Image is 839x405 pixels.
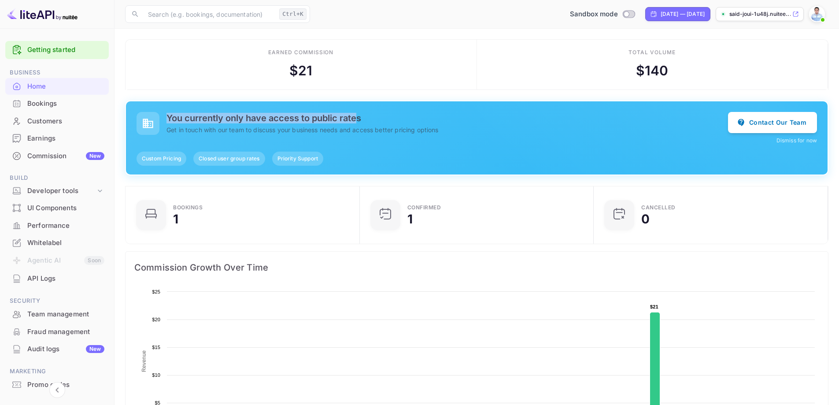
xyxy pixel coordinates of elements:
[5,68,109,78] span: Business
[152,345,160,350] text: $15
[636,61,669,81] div: $ 140
[5,306,109,323] div: Team management
[143,5,276,23] input: Search (e.g. bookings, documentation)
[776,137,817,145] button: Dismiss for now
[289,61,312,81] div: $ 21
[5,148,109,164] a: CommissionNew
[27,151,104,161] div: Commission
[27,134,104,144] div: Earnings
[27,309,104,320] div: Team management
[27,203,104,213] div: UI Components
[27,344,104,354] div: Audit logs
[27,327,104,337] div: Fraud management
[27,238,104,248] div: Whitelabel
[173,213,178,225] div: 1
[5,183,109,199] div: Developer tools
[407,213,413,225] div: 1
[27,82,104,92] div: Home
[193,155,265,163] span: Closed user group rates
[152,289,160,294] text: $25
[27,116,104,126] div: Customers
[86,345,104,353] div: New
[134,260,819,275] span: Commission Growth Over Time
[661,10,705,18] div: [DATE] — [DATE]
[49,382,65,398] button: Collapse navigation
[27,221,104,231] div: Performance
[5,130,109,147] div: Earnings
[650,304,658,309] text: $21
[152,317,160,322] text: $20
[5,376,109,394] div: Promo codes
[27,380,104,390] div: Promo codes
[5,200,109,217] div: UI Components
[728,112,817,133] button: Contact Our Team
[5,200,109,216] a: UI Components
[27,274,104,284] div: API Logs
[27,186,96,196] div: Developer tools
[5,296,109,306] span: Security
[5,367,109,376] span: Marketing
[5,306,109,322] a: Team management
[5,173,109,183] span: Build
[141,350,147,372] text: Revenue
[5,113,109,129] a: Customers
[729,10,791,18] p: said-joui-1u48j.nuitee...
[810,7,824,21] img: Said Joui
[5,78,109,95] div: Home
[166,125,728,134] p: Get in touch with our team to discuss your business needs and access better pricing options
[5,130,109,146] a: Earnings
[152,372,160,378] text: $10
[628,48,676,56] div: Total volume
[5,95,109,112] div: Bookings
[5,323,109,340] a: Fraud management
[5,78,109,94] a: Home
[86,152,104,160] div: New
[5,323,109,341] div: Fraud management
[272,155,323,163] span: Priority Support
[7,7,78,21] img: LiteAPI logo
[5,376,109,393] a: Promo codes
[268,48,333,56] div: Earned commission
[5,95,109,111] a: Bookings
[279,8,307,20] div: Ctrl+K
[407,205,441,210] div: Confirmed
[5,341,109,357] a: Audit logsNew
[5,113,109,130] div: Customers
[5,41,109,59] div: Getting started
[166,113,728,123] h5: You currently only have access to public rates
[5,234,109,251] a: Whitelabel
[173,205,203,210] div: Bookings
[5,270,109,286] a: API Logs
[641,213,650,225] div: 0
[27,45,104,55] a: Getting started
[566,9,638,19] div: Switch to Production mode
[137,155,186,163] span: Custom Pricing
[5,217,109,234] div: Performance
[641,205,676,210] div: CANCELLED
[27,99,104,109] div: Bookings
[5,148,109,165] div: CommissionNew
[570,9,618,19] span: Sandbox mode
[5,341,109,358] div: Audit logsNew
[5,270,109,287] div: API Logs
[5,217,109,234] a: Performance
